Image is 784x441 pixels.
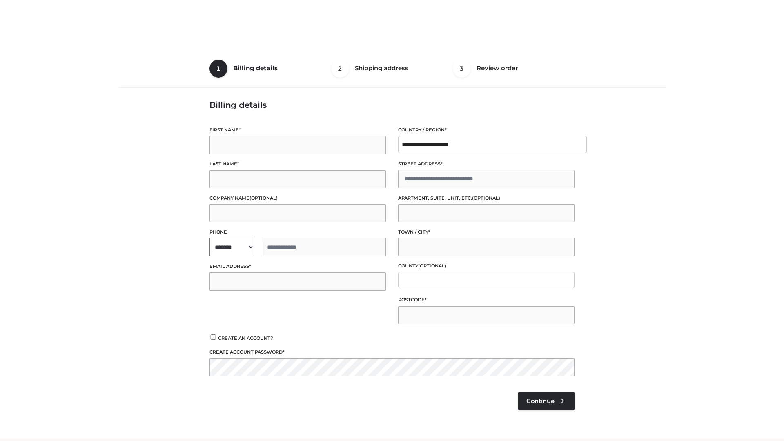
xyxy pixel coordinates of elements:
label: Street address [398,160,575,168]
label: Last name [209,160,386,168]
label: Apartment, suite, unit, etc. [398,194,575,202]
label: First name [209,126,386,134]
span: 2 [331,60,349,78]
label: Company name [209,194,386,202]
span: Shipping address [355,64,408,72]
span: Review order [477,64,518,72]
span: Continue [526,397,555,405]
span: 3 [453,60,471,78]
label: Town / City [398,228,575,236]
input: Create an account? [209,334,217,340]
label: Country / Region [398,126,575,134]
h3: Billing details [209,100,575,110]
label: Create account password [209,348,575,356]
span: (optional) [418,263,446,269]
label: County [398,262,575,270]
span: 1 [209,60,227,78]
a: Continue [518,392,575,410]
span: (optional) [472,195,500,201]
label: Email address [209,263,386,270]
label: Postcode [398,296,575,304]
label: Phone [209,228,386,236]
span: Create an account? [218,335,273,341]
span: Billing details [233,64,278,72]
span: (optional) [249,195,278,201]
